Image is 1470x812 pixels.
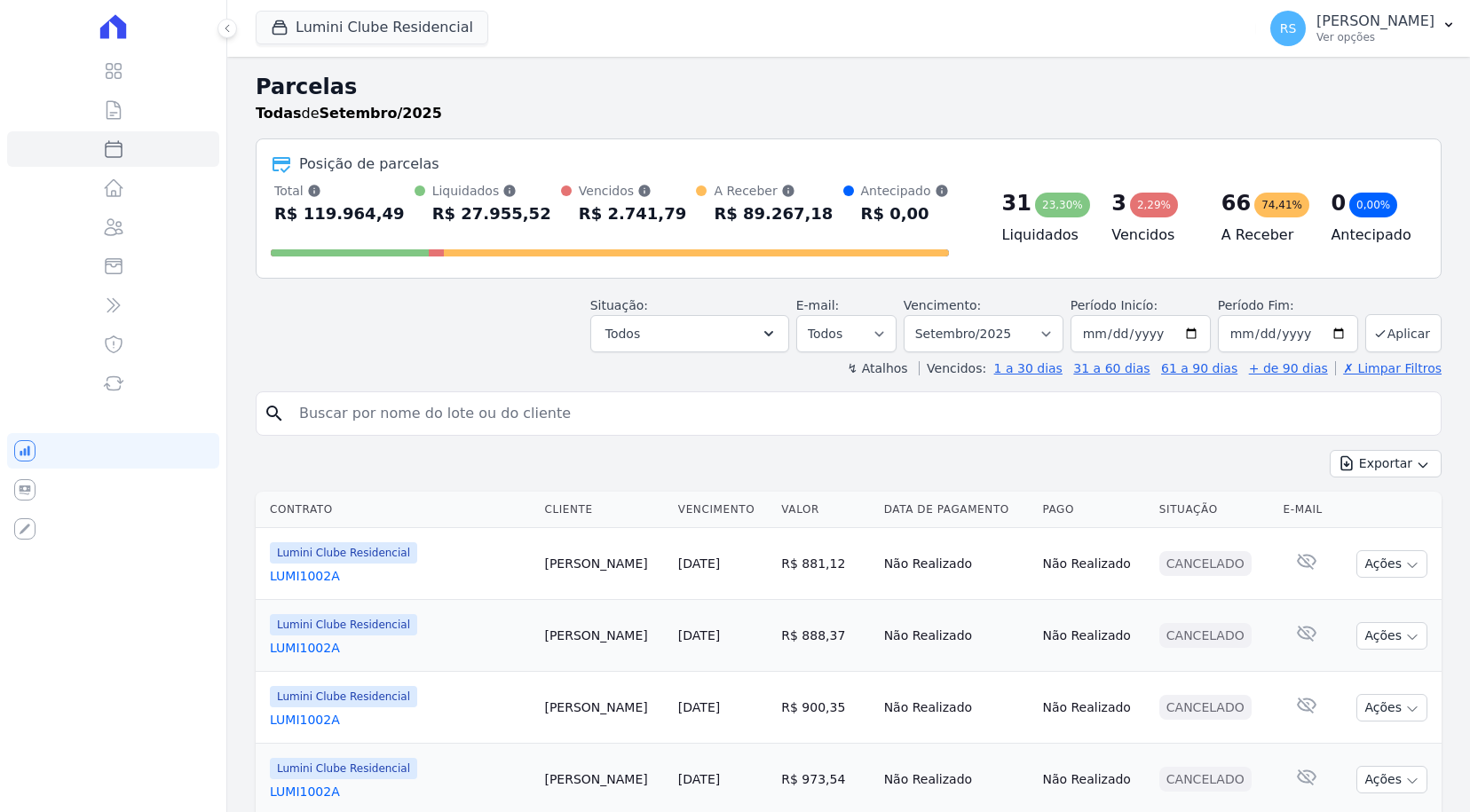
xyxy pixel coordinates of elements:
th: Contrato [256,492,537,528]
a: ✗ Limpar Filtros [1335,361,1442,375]
button: Exportar [1330,450,1442,477]
strong: Todas [256,105,302,122]
h4: Liquidados [1002,225,1084,246]
th: Valor [774,492,876,528]
h4: Antecipado [1331,225,1412,246]
p: de [256,103,442,124]
a: [DATE] [678,772,720,786]
span: RS [1280,22,1297,35]
th: Situação [1152,492,1276,528]
span: Lumini Clube Residencial [270,686,417,707]
th: Cliente [537,492,670,528]
a: 61 a 90 dias [1161,361,1237,375]
div: Total [274,182,405,200]
div: Cancelado [1159,767,1252,792]
span: Todos [605,323,640,344]
div: 66 [1221,189,1251,217]
td: [PERSON_NAME] [537,528,670,600]
input: Buscar por nome do lote ou do cliente [288,396,1434,431]
td: R$ 888,37 [774,600,876,672]
div: Antecipado [861,182,949,200]
div: Vencidos [579,182,686,200]
div: A Receber [714,182,833,200]
td: [PERSON_NAME] [537,600,670,672]
a: LUMI1002A [270,711,530,729]
h2: Parcelas [256,71,1442,103]
h4: Vencidos [1111,225,1193,246]
td: Não Realizado [877,600,1036,672]
div: R$ 119.964,49 [274,200,405,228]
label: Vencimento: [904,298,981,312]
label: ↯ Atalhos [847,361,907,375]
p: Ver opções [1316,30,1434,44]
div: Cancelado [1159,695,1252,720]
button: Ações [1356,694,1427,721]
a: 31 a 60 dias [1073,361,1150,375]
button: RS [PERSON_NAME] Ver opções [1256,4,1470,53]
div: 23,30% [1035,193,1090,217]
div: Cancelado [1159,551,1252,576]
button: Lumini Clube Residencial [256,11,488,44]
div: R$ 89.267,18 [714,200,833,228]
div: R$ 27.955,52 [432,200,551,228]
div: Liquidados [432,182,551,200]
div: 2,29% [1130,193,1178,217]
div: 74,41% [1254,193,1309,217]
div: 3 [1111,189,1126,217]
td: Não Realizado [1035,528,1151,600]
label: Vencidos: [919,361,986,375]
button: Todos [590,315,789,352]
a: + de 90 dias [1249,361,1328,375]
button: Aplicar [1365,314,1442,352]
div: R$ 0,00 [861,200,949,228]
span: Lumini Clube Residencial [270,542,417,564]
strong: Setembro/2025 [320,105,442,122]
td: R$ 881,12 [774,528,876,600]
button: Ações [1356,550,1427,578]
td: Não Realizado [877,672,1036,744]
div: 31 [1002,189,1031,217]
i: search [264,403,285,424]
p: [PERSON_NAME] [1316,12,1434,30]
th: Pago [1035,492,1151,528]
a: LUMI1002A [270,567,530,585]
a: LUMI1002A [270,639,530,657]
a: [DATE] [678,700,720,714]
div: R$ 2.741,79 [579,200,686,228]
div: Posição de parcelas [299,154,439,175]
label: E-mail: [796,298,840,312]
label: Período Inicío: [1071,298,1158,312]
label: Período Fim: [1218,296,1358,315]
button: Ações [1356,622,1427,650]
span: Lumini Clube Residencial [270,614,417,635]
label: Situação: [590,298,648,312]
td: Não Realizado [877,528,1036,600]
th: Data de Pagamento [877,492,1036,528]
td: [PERSON_NAME] [537,672,670,744]
button: Ações [1356,766,1427,793]
td: R$ 900,35 [774,672,876,744]
span: Lumini Clube Residencial [270,758,417,779]
a: LUMI1002A [270,783,530,800]
div: 0,00% [1349,193,1397,217]
td: Não Realizado [1035,672,1151,744]
th: E-mail [1276,492,1338,528]
a: [DATE] [678,628,720,643]
div: Cancelado [1159,623,1252,648]
a: 1 a 30 dias [994,361,1063,375]
td: Não Realizado [1035,600,1151,672]
h4: A Receber [1221,225,1303,246]
div: 0 [1331,189,1346,217]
